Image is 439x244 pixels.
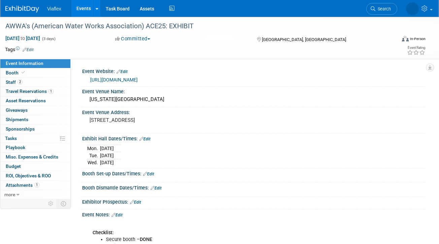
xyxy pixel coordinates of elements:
[407,46,425,49] div: Event Rating
[139,137,150,141] a: Edit
[375,6,391,11] span: Search
[41,37,56,41] span: (3 days)
[0,106,70,115] a: Giveaways
[6,98,46,103] span: Asset Reservations
[364,35,426,45] div: Event Format
[366,3,397,15] a: Search
[262,37,346,42] span: [GEOGRAPHIC_DATA], [GEOGRAPHIC_DATA]
[406,2,419,15] img: David Tesch
[150,186,162,190] a: Edit
[6,89,54,94] span: Travel Reservations
[130,200,141,205] a: Edit
[6,107,28,113] span: Giveaways
[0,87,70,96] a: Travel Reservations1
[402,36,409,41] img: Format-Inperson.png
[20,36,26,41] span: to
[82,210,426,218] div: Event Notes:
[18,79,23,84] span: 2
[90,77,138,82] a: [URL][DOMAIN_NAME]
[45,199,57,208] td: Personalize Event Tab Strip
[6,182,39,188] span: Attachments
[82,86,426,95] div: Event Venue Name:
[82,183,426,191] div: Booth Dismantle Dates/Times:
[87,159,100,166] td: Wed.
[6,117,28,122] span: Shipments
[6,173,51,178] span: ROI, Objectives & ROO
[0,143,70,152] a: Playbook
[5,6,39,12] img: ExhibitDay
[0,162,70,171] a: Budget
[47,6,61,11] span: Viaflex
[93,230,114,236] b: Checklist:
[0,96,70,105] a: Asset Reservations
[4,192,15,197] span: more
[87,152,100,159] td: Tue.
[87,145,100,152] td: Mon.
[111,213,123,217] a: Edit
[0,190,70,199] a: more
[5,35,40,41] span: [DATE] [DATE]
[6,164,21,169] span: Budget
[82,66,426,75] div: Event Website:
[82,107,426,116] div: Event Venue Address:
[22,71,25,74] i: Booth reservation complete
[113,35,153,42] button: Committed
[0,152,70,162] a: Misc. Expenses & Credits
[57,199,71,208] td: Toggle Event Tabs
[5,46,34,53] td: Tags
[100,152,114,159] td: [DATE]
[23,47,34,52] a: Edit
[90,117,218,123] pre: [STREET_ADDRESS]
[6,70,26,75] span: Booth
[106,236,354,243] li: Secure booth –
[3,20,390,32] div: AWWA's (American Water Works Association) ACE25: EXHIBIT
[100,159,114,166] td: [DATE]
[87,94,420,105] div: [US_STATE][GEOGRAPHIC_DATA]
[82,169,426,177] div: Booth Set-up Dates/Times:
[6,61,43,66] span: Event Information
[410,36,426,41] div: In-Person
[82,134,426,142] div: Exhibit Hall Dates/Times:
[0,78,70,87] a: Staff2
[0,181,70,190] a: Attachments1
[0,171,70,180] a: ROI, Objectives & ROO
[82,197,426,206] div: Exhibitor Prospectus:
[100,145,114,152] td: [DATE]
[0,68,70,77] a: Booth
[34,182,39,187] span: 1
[5,136,17,141] span: Tasks
[48,89,54,94] span: 1
[6,126,35,132] span: Sponsorships
[0,115,70,124] a: Shipments
[143,172,154,176] a: Edit
[140,237,152,242] b: DONE
[6,145,25,150] span: Playbook
[0,134,70,143] a: Tasks
[6,154,58,160] span: Misc. Expenses & Credits
[116,69,128,74] a: Edit
[0,125,70,134] a: Sponsorships
[6,79,23,85] span: Staff
[0,59,70,68] a: Event Information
